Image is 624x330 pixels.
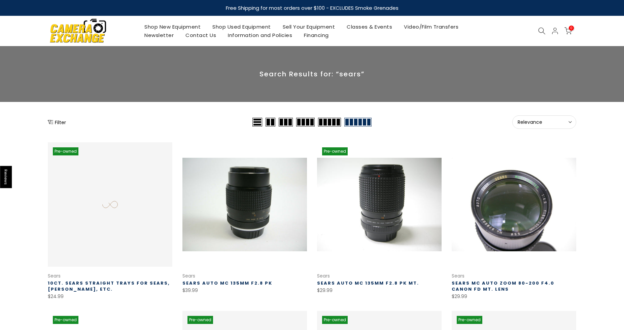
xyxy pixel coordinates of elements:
a: Newsletter [139,31,180,39]
div: $24.99 [48,292,172,301]
a: Contact Us [180,31,222,39]
a: Shop Used Equipment [207,23,277,31]
a: 10ct. Sears Straight Trays for Sears, [PERSON_NAME], etc. [48,280,170,292]
a: Sears Auto MC 135mm f2.8 PK [182,280,272,286]
a: Sell Your Equipment [277,23,341,31]
span: 0 [569,26,574,31]
span: Relevance [518,119,571,125]
a: Sears [48,272,61,279]
a: 0 [564,27,572,35]
div: $29.99 [317,286,442,295]
a: Sears [182,272,195,279]
div: $29.99 [452,292,576,301]
div: $39.99 [182,286,307,295]
a: Financing [298,31,335,39]
a: Sears MC Auto Zoom 80-200 f4.0 Canon FD Mt. Lens [452,280,554,292]
a: Sears [317,272,330,279]
a: Sears Auto MC 135mm f2.8 PK Mt. [317,280,419,286]
a: Sears [452,272,464,279]
button: Relevance [512,115,576,129]
p: Search Results for: “sears” [48,70,576,78]
button: Show filters [48,119,66,125]
a: Video/Film Transfers [398,23,464,31]
a: Information and Policies [222,31,298,39]
strong: Free Shipping for most orders over $100 - EXCLUDES Smoke Grenades [226,4,398,11]
a: Classes & Events [341,23,398,31]
a: Shop New Equipment [139,23,207,31]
